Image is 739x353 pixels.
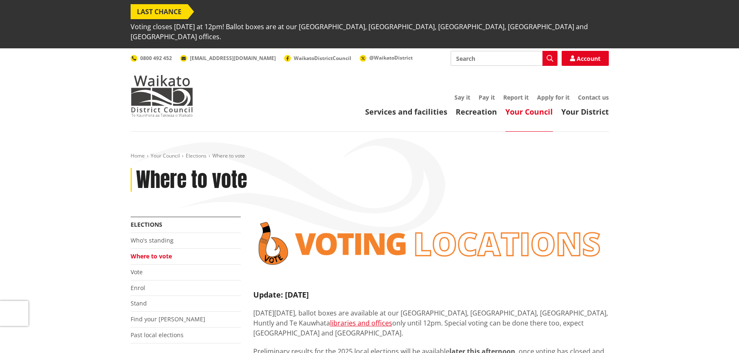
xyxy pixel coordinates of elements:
a: Enrol [131,284,145,292]
a: Elections [186,152,207,159]
a: Find your [PERSON_NAME] [131,315,205,323]
a: Recreation [456,107,497,117]
a: Where to vote [131,252,172,260]
a: Your Council [505,107,553,117]
a: Your Council [151,152,180,159]
a: Report it [503,93,529,101]
span: WaikatoDistrictCouncil [294,55,351,62]
span: Where to vote [212,152,245,159]
a: Account [562,51,609,66]
a: Home [131,152,145,159]
span: 0800 492 452 [140,55,172,62]
a: Services and facilities [365,107,447,117]
span: Voting closes [DATE] at 12pm! Ballot boxes are at our [GEOGRAPHIC_DATA], [GEOGRAPHIC_DATA], [GEOG... [131,19,609,44]
a: Say it [454,93,470,101]
p: [DATE][DATE], ballot boxes are available at our [GEOGRAPHIC_DATA], [GEOGRAPHIC_DATA], [GEOGRAPHIC... [253,308,609,338]
a: Pay it [479,93,495,101]
a: Your District [561,107,609,117]
span: @WaikatoDistrict [369,54,413,61]
input: Search input [451,51,557,66]
strong: Update: [DATE] [253,290,309,300]
a: WaikatoDistrictCouncil [284,55,351,62]
nav: breadcrumb [131,153,609,160]
h1: Where to vote [136,168,247,192]
img: Waikato District Council - Te Kaunihera aa Takiwaa o Waikato [131,75,193,117]
span: LAST CHANCE [131,4,188,19]
a: Elections [131,220,162,228]
a: 0800 492 452 [131,55,172,62]
img: voting locations banner [253,217,609,270]
a: libraries and offices [330,318,392,328]
a: Contact us [578,93,609,101]
a: Past local elections [131,331,184,339]
a: Vote [131,268,143,276]
a: Who's standing [131,236,174,244]
a: @WaikatoDistrict [360,54,413,61]
a: [EMAIL_ADDRESS][DOMAIN_NAME] [180,55,276,62]
a: Stand [131,299,147,307]
span: [EMAIL_ADDRESS][DOMAIN_NAME] [190,55,276,62]
a: Apply for it [537,93,570,101]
